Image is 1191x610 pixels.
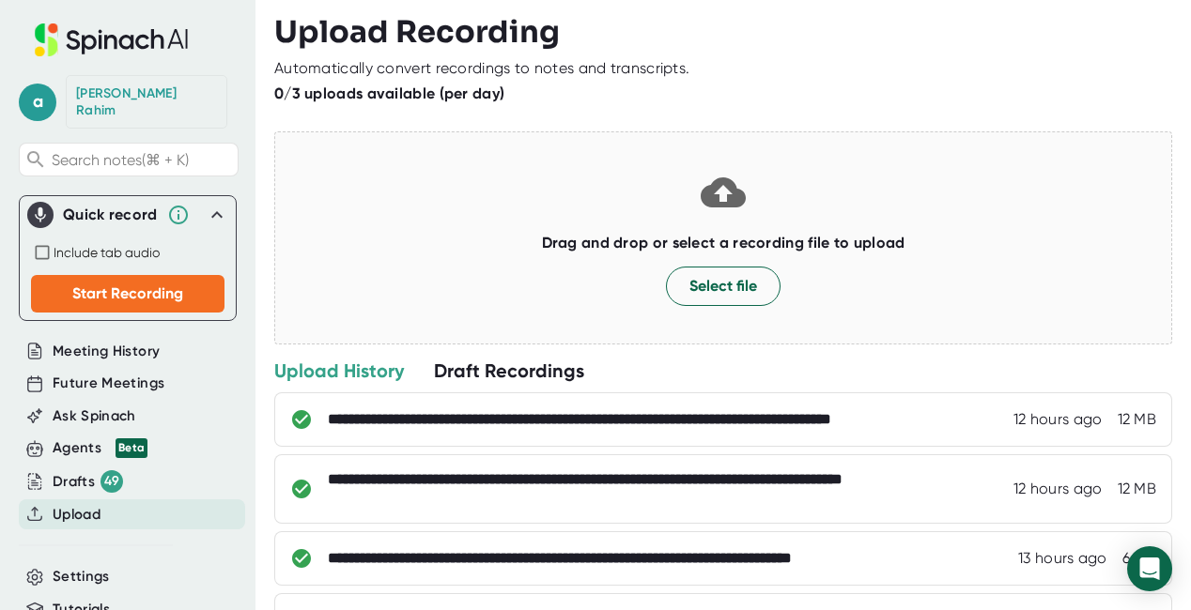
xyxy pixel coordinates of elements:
[53,470,123,493] div: Drafts
[689,275,757,297] span: Select file
[1122,549,1156,568] div: 6 MB
[53,373,164,394] button: Future Meetings
[116,438,147,458] div: Beta
[434,358,584,383] div: Draft Recordings
[53,504,101,526] button: Upload
[274,14,1172,50] h3: Upload Recording
[53,341,160,362] button: Meeting History
[1118,410,1157,429] div: 12 MB
[54,245,160,260] span: Include tab audio
[274,84,504,102] b: 0/3 uploads available (per day)
[53,437,147,459] button: Agents Beta
[53,437,147,459] div: Agents
[274,59,689,78] div: Automatically convert recordings to notes and transcripts.
[1018,549,1107,568] div: 8/13/2025, 8:14:31 PM
[72,284,183,302] span: Start Recording
[1118,480,1157,498] div: 12 MB
[274,358,404,383] div: Upload History
[666,267,781,306] button: Select file
[19,84,56,121] span: a
[31,241,224,264] div: Record both your microphone and the audio from your browser tab (e.g., videos, meetings, etc.)
[542,234,905,252] b: Drag and drop or select a recording file to upload
[1013,410,1103,429] div: 8/13/2025, 8:26:34 PM
[53,470,123,493] button: Drafts 49
[101,470,123,493] div: 49
[31,275,224,313] button: Start Recording
[53,566,110,587] button: Settings
[63,206,158,224] div: Quick record
[76,85,217,118] div: Abdul Rahim
[1127,546,1172,591] div: Open Intercom Messenger
[53,405,136,427] button: Ask Spinach
[1013,480,1103,498] div: 8/13/2025, 8:22:19 PM
[27,196,228,234] div: Quick record
[52,151,189,169] span: Search notes (⌘ + K)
